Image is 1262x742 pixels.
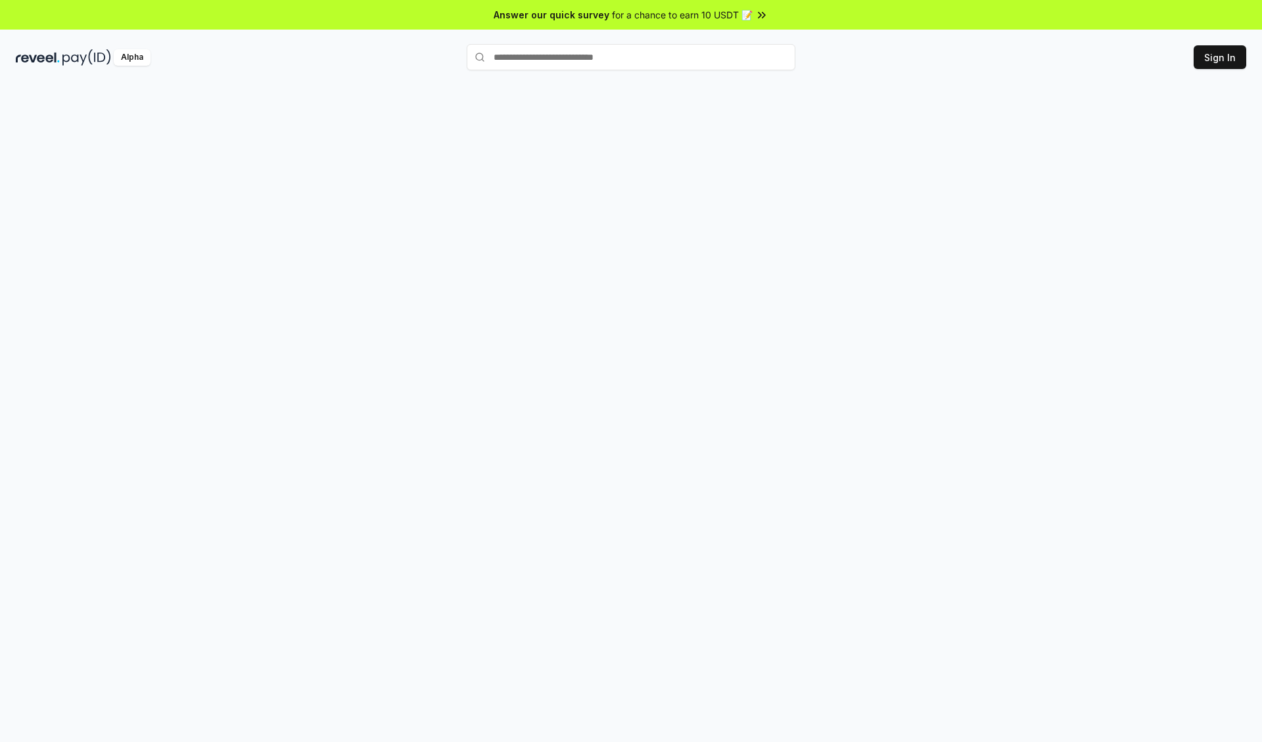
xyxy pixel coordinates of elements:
div: Alpha [114,49,151,66]
span: for a chance to earn 10 USDT 📝 [612,8,753,22]
img: reveel_dark [16,49,60,66]
span: Answer our quick survey [494,8,609,22]
button: Sign In [1194,45,1246,69]
img: pay_id [62,49,111,66]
